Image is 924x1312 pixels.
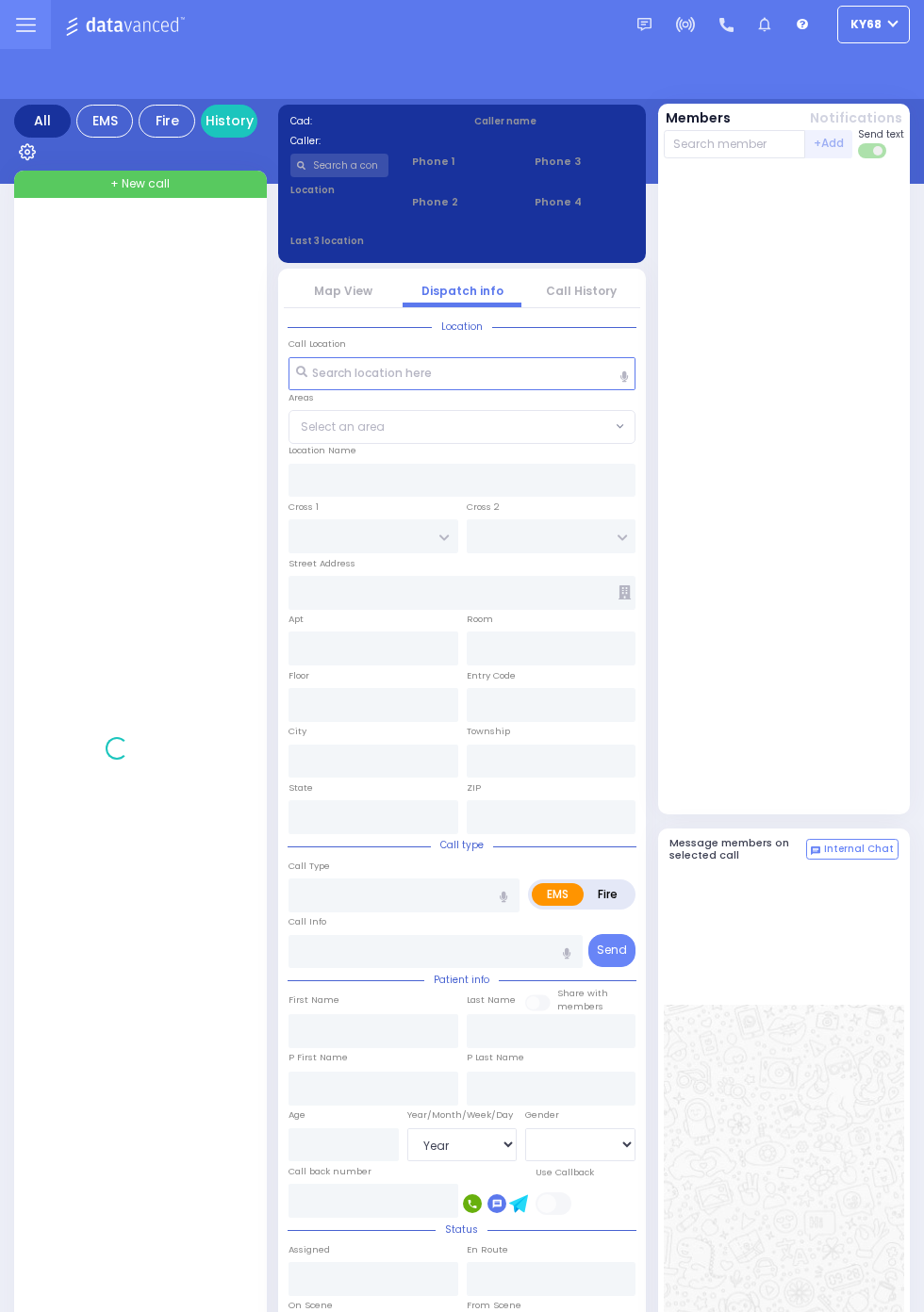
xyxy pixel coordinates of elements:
[850,16,882,33] span: ky68
[301,418,385,435] span: Select an area
[289,1108,305,1122] label: Age
[110,175,170,192] span: + New call
[412,154,511,170] span: Phone 1
[619,585,631,599] span: Other building occupants
[289,613,304,626] label: Apt
[546,283,617,299] a: Call History
[139,105,195,138] div: Fire
[289,1051,348,1064] label: P First Name
[837,6,910,43] button: ky68
[525,1108,559,1122] label: Gender
[666,108,731,128] button: Members
[289,669,309,682] label: Floor
[289,860,330,873] label: Call Type
[431,838,493,852] span: Call type
[289,725,306,738] label: City
[289,444,356,457] label: Location Name
[467,1299,521,1312] label: From Scene
[467,500,500,514] label: Cross 2
[467,1051,524,1064] label: P Last Name
[290,134,451,148] label: Caller:
[557,987,608,999] small: Share with
[290,234,463,248] label: Last 3 location
[436,1222,487,1237] span: Status
[289,1243,330,1256] label: Assigned
[532,883,584,906] label: EMS
[290,114,451,128] label: Cad:
[467,725,510,738] label: Township
[14,105,71,138] div: All
[289,781,313,795] label: State
[467,1243,508,1256] label: En Route
[858,127,904,141] span: Send text
[810,108,902,128] button: Notifications
[412,194,511,210] span: Phone 2
[290,154,389,177] input: Search a contact
[467,669,516,682] label: Entry Code
[858,141,888,160] label: Turn off text
[637,18,652,32] img: message.svg
[811,846,820,856] img: comment-alt.png
[289,915,326,928] label: Call Info
[289,1299,333,1312] label: On Scene
[314,283,372,299] a: Map View
[669,837,807,861] h5: Message members on selected call
[588,934,635,967] button: Send
[536,1166,594,1179] label: Use Callback
[289,500,319,514] label: Cross 1
[289,357,635,391] input: Search location here
[664,130,806,158] input: Search member
[407,1108,518,1122] div: Year/Month/Week/Day
[467,781,481,795] label: ZIP
[535,154,634,170] span: Phone 3
[824,843,894,856] span: Internal Chat
[421,283,503,299] a: Dispatch info
[474,114,635,128] label: Caller name
[289,1165,371,1178] label: Call back number
[65,13,190,37] img: Logo
[76,105,133,138] div: EMS
[424,973,499,987] span: Patient info
[290,183,389,197] label: Location
[583,883,633,906] label: Fire
[467,613,493,626] label: Room
[535,194,634,210] span: Phone 4
[289,557,355,570] label: Street Address
[201,105,257,138] a: History
[467,993,516,1007] label: Last Name
[432,320,492,334] span: Location
[289,337,346,351] label: Call Location
[557,1000,603,1012] span: members
[289,391,314,404] label: Areas
[289,993,339,1007] label: First Name
[806,839,899,860] button: Internal Chat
